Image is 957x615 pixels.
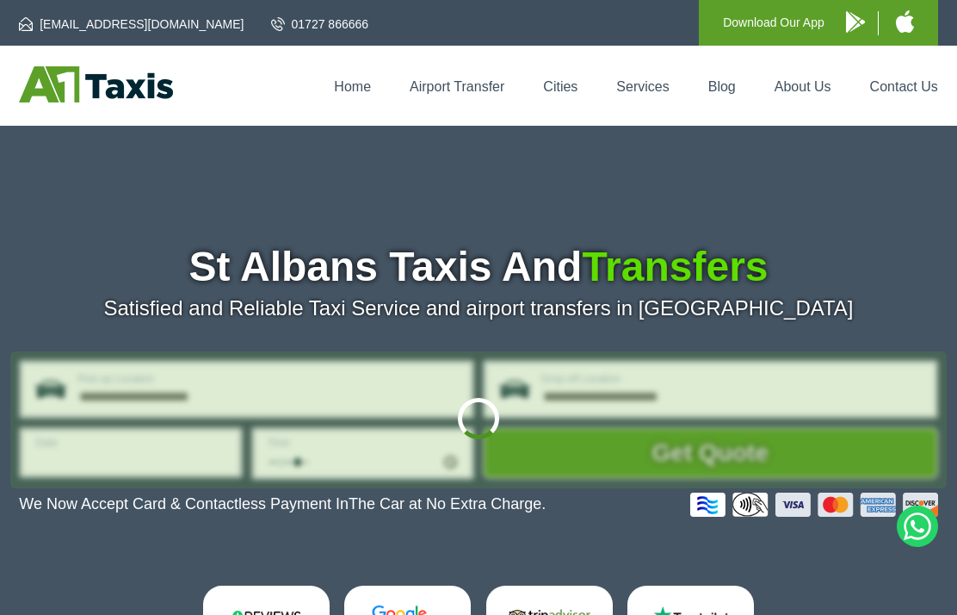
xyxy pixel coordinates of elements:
[349,495,546,512] span: The Car at No Extra Charge.
[775,79,831,94] a: About Us
[896,10,914,33] img: A1 Taxis iPhone App
[543,79,577,94] a: Cities
[708,79,736,94] a: Blog
[846,11,865,33] img: A1 Taxis Android App
[616,79,669,94] a: Services
[410,79,504,94] a: Airport Transfer
[870,79,938,94] a: Contact Us
[582,244,768,289] span: Transfers
[19,16,244,33] a: [EMAIL_ADDRESS][DOMAIN_NAME]
[19,495,546,513] p: We Now Accept Card & Contactless Payment In
[271,16,369,33] a: 01727 866666
[690,493,938,517] img: Credit And Debit Cards
[19,66,173,102] img: A1 Taxis St Albans LTD
[19,296,938,320] p: Satisfied and Reliable Taxi Service and airport transfers in [GEOGRAPHIC_DATA]
[334,79,371,94] a: Home
[19,246,938,288] h1: St Albans Taxis And
[723,12,824,34] p: Download Our App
